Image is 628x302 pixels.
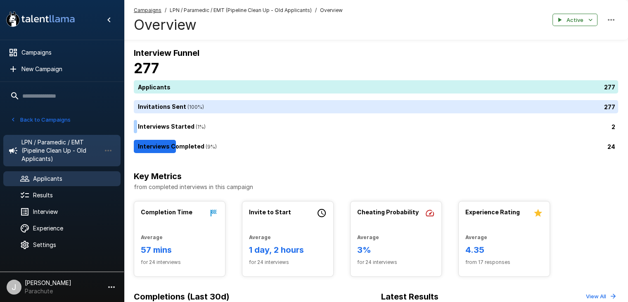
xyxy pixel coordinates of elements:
[465,234,487,240] b: Average
[134,48,199,58] b: Interview Funnel
[134,183,618,191] p: from completed interviews in this campaign
[320,6,343,14] span: Overview
[134,60,159,77] b: 277
[357,234,379,240] b: Average
[134,292,230,302] b: Completions (Last 30d)
[170,6,312,14] span: LPN / Paramedic / EMT (Pipeline Clean Up - Old Applicants)
[465,258,543,266] span: from 17 responses
[604,83,615,91] p: 277
[141,234,163,240] b: Average
[165,6,166,14] span: /
[357,258,435,266] span: for 24 interviews
[607,142,615,151] p: 24
[249,209,291,216] b: Invite to Start
[134,16,343,34] h4: Overview
[604,103,615,111] p: 277
[249,243,327,256] h6: 1 day, 2 hours
[141,209,192,216] b: Completion Time
[249,234,271,240] b: Average
[134,171,182,181] b: Key Metrics
[611,122,615,131] p: 2
[357,243,435,256] h6: 3%
[134,7,161,13] u: Campaigns
[465,243,543,256] h6: 4.35
[357,209,419,216] b: Cheating Probability
[141,243,218,256] h6: 57 mins
[141,258,218,266] span: for 24 interviews
[315,6,317,14] span: /
[552,14,597,26] button: Active
[249,258,327,266] span: for 24 interviews
[465,209,520,216] b: Experience Rating
[381,292,438,302] b: Latest Results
